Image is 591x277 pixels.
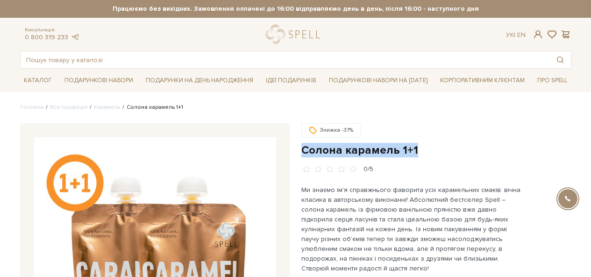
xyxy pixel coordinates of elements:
[301,185,520,273] p: Ми знаємо ім'я справжнього фаворита усіх карамельних смаків: вічна класика в авторському виконанн...
[301,143,571,157] h1: Солона карамель 1+1
[50,104,87,111] a: Вся продукція
[142,73,257,88] a: Подарунки на День народження
[20,73,56,88] a: Каталог
[25,33,68,41] a: 0 800 319 233
[120,103,183,112] li: Солона карамель 1+1
[325,72,431,88] a: Подарункові набори на [DATE]
[363,165,373,174] div: 0/5
[61,73,137,88] a: Подарункові набори
[436,72,528,88] a: Корпоративним клієнтам
[534,73,571,88] a: Про Spell
[549,51,571,68] button: Пошук товару у каталозі
[71,33,80,41] a: telegram
[266,25,324,44] a: logo
[517,31,526,39] a: En
[506,31,526,39] div: Ук
[20,104,43,111] a: Головна
[21,51,549,68] input: Пошук товару у каталозі
[94,104,120,111] a: Карамель
[514,31,515,39] span: |
[20,5,571,13] strong: Працюємо без вихідних. Замовлення оплачені до 16:00 відправляємо день в день, після 16:00 - насту...
[262,73,320,88] a: Ідеї подарунків
[301,123,361,137] div: Знижка -37%
[25,27,80,33] span: Консультація:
